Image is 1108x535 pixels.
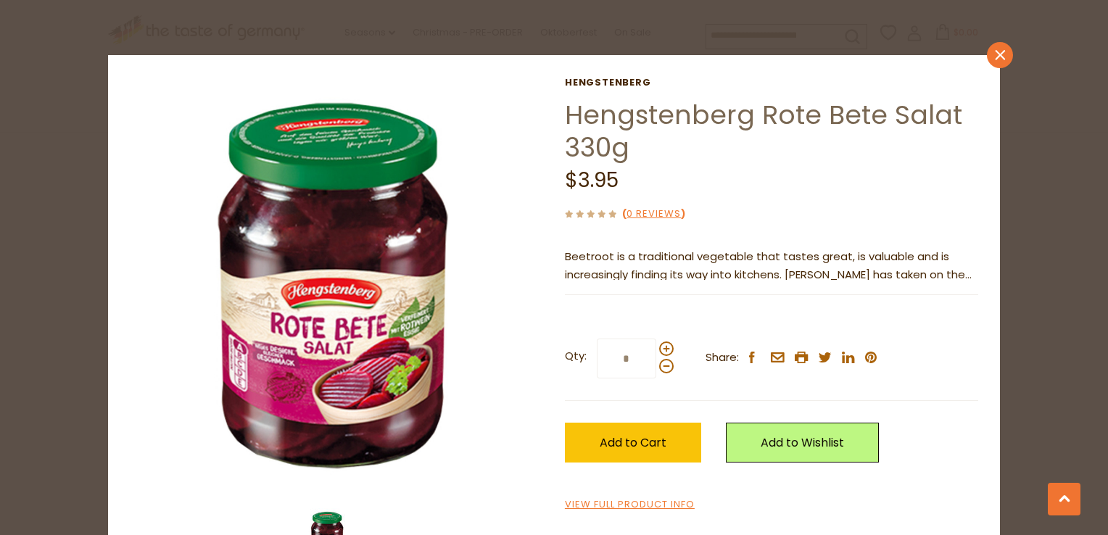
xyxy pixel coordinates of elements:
strong: Qty: [565,347,587,365]
span: $3.95 [565,166,619,194]
a: Hengstenberg Rote Bete Salat 330g [565,96,962,166]
a: View Full Product Info [565,497,695,513]
a: 0 Reviews [627,207,681,222]
a: Hengstenberg [565,77,978,88]
button: Add to Cart [565,423,701,463]
span: Add to Cart [600,434,666,451]
img: Hengstenberg Rote Bete Salat [130,77,544,491]
input: Qty: [597,339,656,378]
span: Beetroot is a traditional vegetable that tastes great, is valuable and is increasingly finding it... [565,249,978,391]
span: Share: [706,349,739,367]
span: ( ) [622,207,685,220]
a: Add to Wishlist [726,423,879,463]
